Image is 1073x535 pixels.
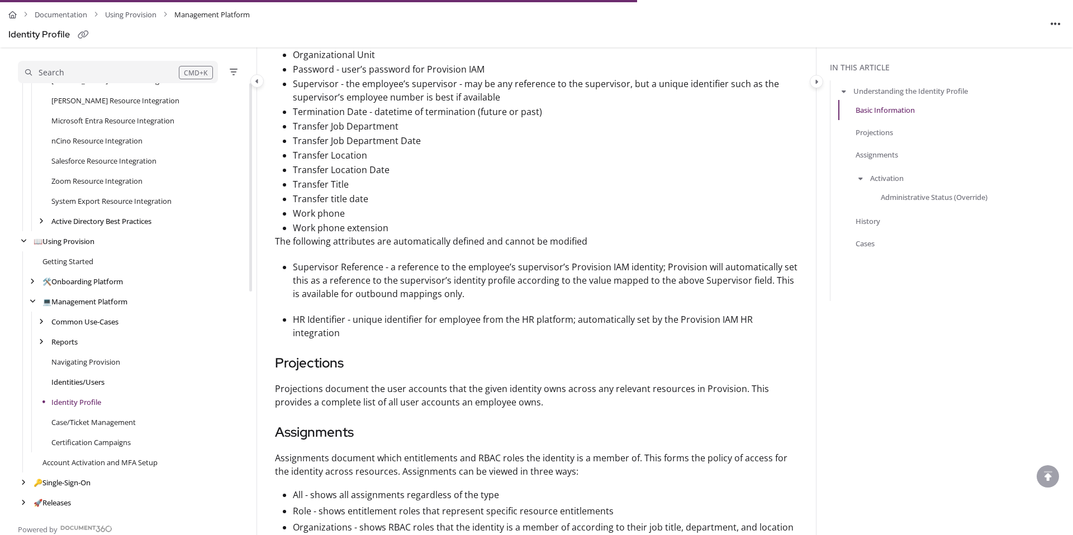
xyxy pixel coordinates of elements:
p: Transfer Job Department Date [293,134,798,147]
a: Powered by Document360 - opens in a new tab [18,522,112,535]
p: Termination Date - datetime of termination (future or past) [293,105,798,118]
button: Copy link of [74,26,92,44]
a: Documentation [35,7,87,23]
button: Search [18,61,218,83]
div: arrow [27,276,38,287]
a: Common Use-Cases [51,316,118,327]
span: Management Platform [174,7,250,23]
h3: Assignments [275,422,798,442]
button: arrow [856,171,866,184]
span: 📖 [34,236,42,246]
a: Jack Henry Symitar Resource Integration [51,95,179,106]
a: Understanding the Identity Profile [853,85,968,97]
div: arrow [18,236,29,247]
a: Reports [51,336,78,347]
p: Transfer title date [293,192,798,206]
p: Work phone [293,207,798,220]
p: Supervisor - the employee’s supervisor - may be any reference to the supervisor, but a unique ide... [293,77,798,104]
span: 🛠️ [42,276,51,286]
a: Active Directory Best Practices [51,216,151,227]
a: Salesforce Resource Integration [51,155,156,166]
div: Identity Profile [8,27,70,43]
p: Supervisor Reference - a reference to the employee’s supervisor’s Provision IAM identity; Provisi... [293,260,798,300]
p: Work phone extension [293,221,798,235]
span: 💻 [42,297,51,307]
p: Password - user’s password for Provision IAM [293,63,798,76]
div: arrow [36,337,47,347]
a: Identities/Users [51,376,105,388]
a: Home [8,7,17,23]
h3: Projections [275,353,798,373]
div: arrow [36,216,47,227]
p: Assignments document which entitlements and RBAC roles the identity is a member of. This forms th... [275,451,798,478]
p: Transfer Title [293,178,798,191]
div: CMD+K [179,66,213,79]
a: Getting Started [42,256,93,267]
a: Basic Information [856,104,915,116]
a: Management Platform [42,296,127,307]
p: Projections document the user accounts that the given identity owns across any relevant resources... [275,382,798,409]
div: In this article [830,61,1069,74]
a: Cases [856,238,875,249]
p: HR Identifier - unique identifier for employee from the HR platform; automatically set by the Pro... [293,313,798,340]
a: Releases [34,497,71,508]
button: Article more options [1047,15,1065,32]
div: arrow [27,297,38,307]
div: arrow [36,317,47,327]
button: Filter [227,65,240,79]
img: Document360 [60,526,112,532]
a: Assignments [856,149,898,160]
a: Using Provision [105,7,156,23]
a: Activation [870,172,904,183]
p: Organizational Unit [293,48,798,61]
span: 🔑 [34,477,42,488]
a: nCino Resource Integration [51,135,143,146]
a: History [856,216,880,227]
span: 🚀 [34,498,42,508]
p: All - shows all assignments regardless of the type [293,487,798,503]
button: Category toggle [810,75,823,88]
p: Transfer Location [293,149,798,162]
a: Navigating Provision [51,356,120,367]
p: Transfer Location Date [293,163,798,176]
a: Case/Ticket Management [51,417,136,428]
div: scroll to top [1037,465,1059,488]
div: Search [39,66,64,79]
a: Single-Sign-On [34,477,91,488]
a: Identity Profile [51,397,101,408]
a: Using Provision [34,236,94,247]
a: Certification Campaigns [51,437,131,448]
a: Onboarding Platform [42,276,123,287]
button: arrow [839,85,849,97]
span: Powered by [18,524,58,535]
p: Role - shows entitlement roles that represent specific resource entitlements [293,503,798,519]
a: Account Activation and MFA Setup [42,457,158,468]
button: Category toggle [250,74,264,88]
a: Microsoft Entra Resource Integration [51,115,174,126]
p: Transfer Job Department [293,120,798,133]
div: arrow [18,498,29,508]
p: The following attributes are automatically defined and cannot be modified [275,235,798,248]
a: Projections [856,127,893,138]
a: Administrative Status (Override) [881,191,987,202]
a: System Export Resource Integration [51,195,172,207]
a: Zoom Resource Integration [51,175,143,187]
div: arrow [18,477,29,488]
